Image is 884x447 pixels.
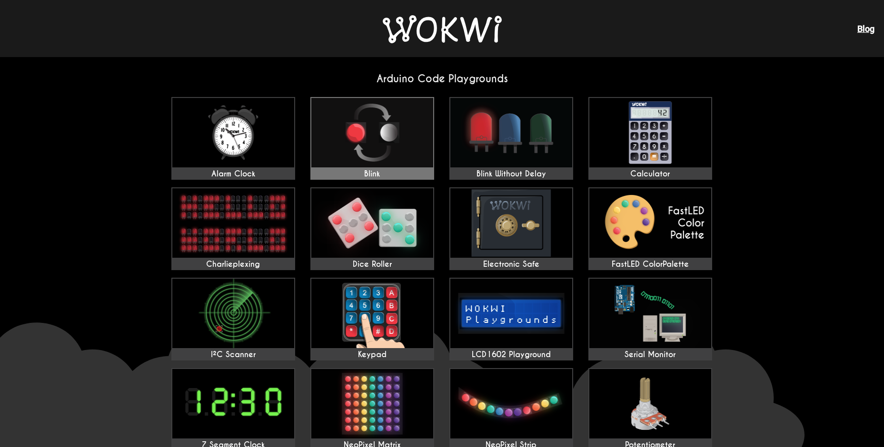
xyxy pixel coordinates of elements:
img: FastLED ColorPalette [589,188,711,258]
div: Blink [311,169,433,179]
a: Serial Monitor [588,278,712,360]
img: Keypad [311,279,433,348]
a: FastLED ColorPalette [588,187,712,270]
img: LCD1602 Playground [450,279,572,348]
a: Charlieplexing [171,187,295,270]
a: Blink [310,97,434,180]
div: I²C Scanner [172,350,294,360]
a: LCD1602 Playground [449,278,573,360]
div: Charlieplexing [172,260,294,269]
a: Blog [857,24,874,34]
img: Electronic Safe [450,188,572,258]
img: NeoPixel Strip [450,369,572,438]
img: Dice Roller [311,188,433,258]
a: Blink Without Delay [449,97,573,180]
img: Blink [311,98,433,167]
div: Electronic Safe [450,260,572,269]
div: Dice Roller [311,260,433,269]
a: Calculator [588,97,712,180]
div: Blink Without Delay [450,169,572,179]
div: Calculator [589,169,711,179]
img: Blink Without Delay [450,98,572,167]
a: I²C Scanner [171,278,295,360]
a: Keypad [310,278,434,360]
div: Serial Monitor [589,350,711,360]
a: Alarm Clock [171,97,295,180]
img: 7 Segment Clock [172,369,294,438]
img: Potentiometer [589,369,711,438]
div: LCD1602 Playground [450,350,572,360]
h2: Arduino Code Playgrounds [164,72,721,85]
img: Serial Monitor [589,279,711,348]
div: FastLED ColorPalette [589,260,711,269]
img: I²C Scanner [172,279,294,348]
div: Keypad [311,350,433,360]
a: Dice Roller [310,187,434,270]
div: Alarm Clock [172,169,294,179]
img: Calculator [589,98,711,167]
img: NeoPixel Matrix [311,369,433,438]
img: Wokwi [383,15,502,43]
img: Charlieplexing [172,188,294,258]
img: Alarm Clock [172,98,294,167]
a: Electronic Safe [449,187,573,270]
